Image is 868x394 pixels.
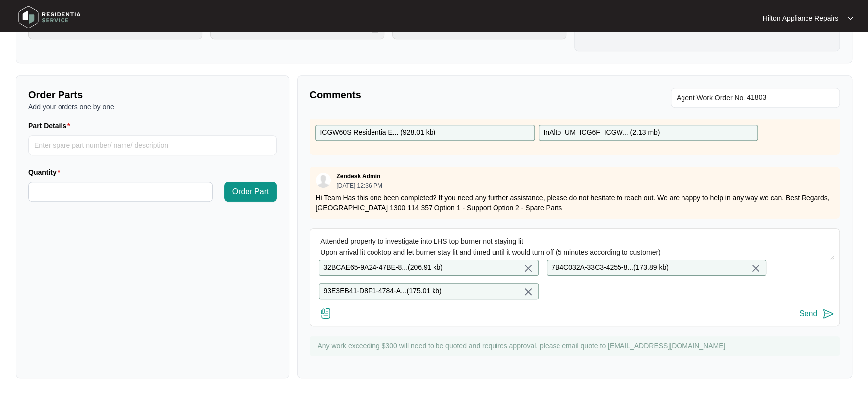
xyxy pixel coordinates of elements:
[28,102,277,112] p: Add your orders one by one
[847,16,853,21] img: dropdown arrow
[28,88,277,102] p: Order Parts
[317,341,835,351] p: Any work exceeding $300 will need to be quoted and requires approval, please email quote to [EMAI...
[28,121,74,131] label: Part Details
[224,182,277,202] button: Order Part
[677,92,745,104] span: Agent Work Order No.
[551,262,669,273] p: 7B4C032A-33C3-4255-8... ( 173.89 kb )
[28,168,64,177] label: Quantity
[323,286,441,297] p: 93E3EB41-D8F1-4784-A... ( 175.01 kb )
[323,262,443,273] p: 32BCAE65-9A24-47BE-8... ( 206.91 kb )
[747,92,834,104] input: Add Agent Work Order No.
[762,13,838,23] p: Hilton Appliance Repairs
[799,307,834,321] button: Send
[232,186,269,198] span: Order Part
[750,262,762,274] img: close
[310,88,567,102] p: Comments
[320,127,435,138] p: ICGW60S Residentia E... ( 928.01 kb )
[315,234,834,260] textarea: Attended property to investigate into LHS top burner not staying lit Upon arrival lit cooktop and...
[543,127,660,138] p: InAlto_UM_ICG6F_ICGW... ( 2.13 mb )
[336,183,382,189] p: [DATE] 12:36 PM
[29,182,212,201] input: Quantity
[316,173,331,188] img: user.svg
[320,307,332,319] img: file-attachment-doc.svg
[522,262,534,274] img: close
[28,135,277,155] input: Part Details
[822,308,834,320] img: send-icon.svg
[336,172,380,180] p: Zendesk Admin
[522,286,534,298] img: close
[799,309,817,318] div: Send
[315,193,834,213] p: Hi Team Has this one been completed? If you need any further assistance, please do not hesitate t...
[15,2,84,32] img: residentia service logo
